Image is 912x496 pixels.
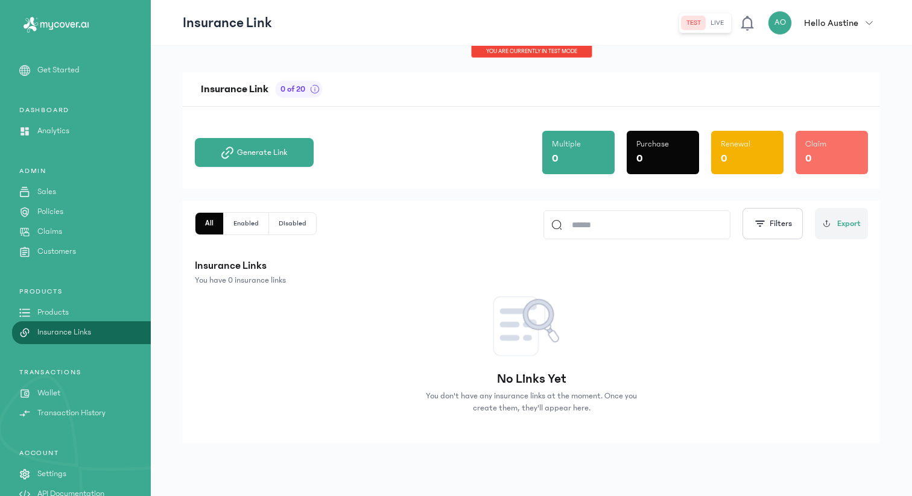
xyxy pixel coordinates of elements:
[37,125,69,137] p: Analytics
[37,306,69,319] p: Products
[37,407,106,419] p: Transaction History
[805,138,826,150] p: Claim
[37,206,63,218] p: Policies
[195,213,224,234] button: All
[37,225,62,238] p: Claims
[804,16,858,30] p: Hello Austine
[269,213,316,234] button: Disabled
[768,11,880,35] button: AOHello Austine
[837,218,861,230] span: Export
[682,16,706,30] button: test
[195,274,868,286] p: You have 0 insurance links
[721,150,727,167] p: 0
[37,245,76,258] p: Customers
[426,390,637,414] p: You don't have any insurance links at the moment. Once you create them, they'll appear here.
[37,64,80,77] p: Get Started
[276,81,322,98] div: 0 of 20
[805,150,812,167] p: 0
[37,387,60,400] p: Wallet
[37,186,56,198] p: Sales
[195,138,314,167] button: Generate Link
[552,150,559,167] p: 0
[815,208,868,239] button: Export
[201,81,268,98] h3: Insurance Link
[721,138,750,150] p: Renewal
[471,46,592,58] div: You are currently in TEST MODE
[636,138,669,150] p: Purchase
[37,326,91,339] p: Insurance Links
[636,150,643,167] p: 0
[195,257,868,274] p: Insurance Links
[706,16,729,30] button: live
[497,371,566,388] p: No Links Yet
[37,468,66,480] p: Settings
[224,213,269,234] button: Enabled
[743,208,803,239] button: Filters
[552,138,581,150] p: Multiple
[183,13,272,33] p: Insurance Link
[768,11,792,35] div: AO
[237,146,287,159] span: Generate Link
